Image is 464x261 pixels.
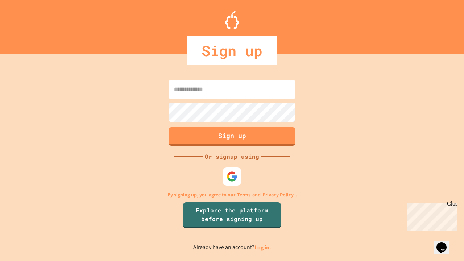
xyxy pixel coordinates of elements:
[225,11,239,29] img: Logo.svg
[237,191,250,199] a: Terms
[254,244,271,251] a: Log in.
[227,171,237,182] img: google-icon.svg
[434,232,457,254] iframe: chat widget
[404,200,457,231] iframe: chat widget
[187,36,277,65] div: Sign up
[169,127,295,146] button: Sign up
[167,191,297,199] p: By signing up, you agree to our and .
[3,3,50,46] div: Chat with us now!Close
[183,202,281,228] a: Explore the platform before signing up
[203,152,261,161] div: Or signup using
[193,243,271,252] p: Already have an account?
[262,191,294,199] a: Privacy Policy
